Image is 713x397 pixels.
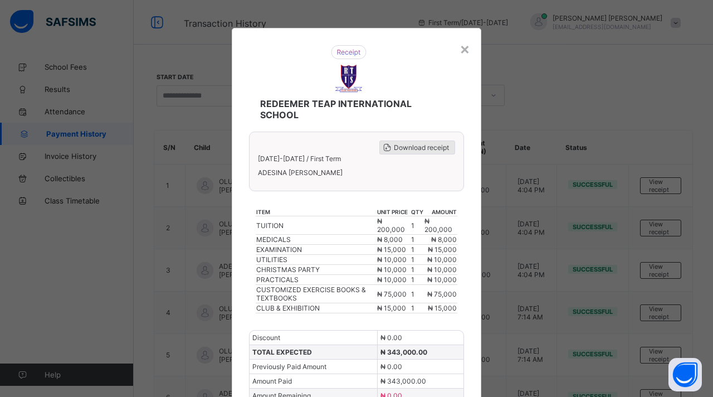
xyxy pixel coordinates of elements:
[21,337,64,345] span: Payment Date
[431,235,457,244] span: ₦ 8,000
[424,217,452,234] span: ₦ 200,000
[338,17,373,31] img: receipt.26f346b57495a98c98ef9b0bc63aa4d8.svg
[442,223,470,231] span: ₦ 45,000
[442,176,474,183] span: ₦ 150,000
[531,222,563,232] td: 1
[426,275,467,283] span: ₦ 248,000.00
[59,176,441,183] div: TUITION
[427,275,457,284] span: ₦ 10,000
[252,377,292,385] span: Amount Paid
[58,167,442,175] th: item
[411,275,424,285] td: 1
[624,195,652,202] span: ₦ 10,000
[624,233,652,240] span: ₦ 15,000
[59,195,441,202] div: EXAMINATION
[21,303,61,311] span: Amount Paid
[624,223,652,231] span: ₦ 45,000
[380,348,427,356] span: ₦ 343,000.00
[341,37,369,65] img: REDEEMER TEAP INTERNATIONAL SCHOOL
[427,265,457,274] span: ₦ 10,000
[442,185,466,193] span: ₦ 8,000
[427,255,457,264] span: ₦ 10,000
[411,265,424,275] td: 1
[531,232,563,241] td: 1
[256,304,376,312] div: CLUB & EXHIBITION
[624,204,652,212] span: ₦ 10,000
[380,377,426,385] span: ₦ 343,000.00
[21,275,76,283] span: TOTAL EXPECTED
[380,362,402,371] span: ₦ 0.00
[411,285,424,303] td: 1
[331,45,367,59] img: receipt.26f346b57495a98c98ef9b0bc63aa4d8.svg
[377,255,407,264] span: ₦ 10,000
[426,337,445,345] span: [DATE]
[26,115,103,123] span: [DATE]-[DATE] / First Term
[252,333,280,342] span: Discount
[411,255,424,265] td: 1
[624,214,652,221] span: ₦ 10,000
[394,143,449,152] span: Download receipt
[252,362,326,371] span: Previously Paid Amount
[428,245,457,254] span: ₦ 15,000
[626,104,678,112] span: Download receipt
[21,317,79,325] span: Amount Remaining
[59,214,441,221] div: UTILITIES
[270,70,447,81] span: REDEEMER TEAP INTERNATIONAL SCHOOL
[377,235,403,244] span: ₦ 8,000
[411,303,424,313] td: 1
[21,289,94,297] span: Previously Paid Amount
[377,290,407,298] span: ₦ 75,000
[59,204,441,212] div: CHRISTMAS PARTY
[531,167,563,175] th: qty
[380,333,402,342] span: ₦ 0.00
[256,275,376,284] div: PRACTICALS
[411,216,424,235] td: 1
[377,245,406,254] span: ₦ 15,000
[460,39,470,58] div: ×
[442,204,470,212] span: ₦ 10,000
[256,208,377,216] th: item
[256,255,376,264] div: UTILITIES
[258,168,455,177] span: ADESINA [PERSON_NAME]
[427,290,457,298] span: ₦ 75,000
[59,233,441,240] div: CLUB & EXHIBITION
[424,208,457,216] th: amount
[411,235,424,245] td: 1
[377,217,405,234] span: ₦ 200,000
[256,245,376,254] div: EXAMINATION
[335,65,363,93] img: REDEEMER TEAP INTERNATIONAL SCHOOL
[256,285,376,302] div: CUSTOMIZED EXERCISE BOOKS & TEXTBOOKS
[563,167,652,175] th: amount
[256,235,376,244] div: MEDICALS
[411,208,424,216] th: qty
[426,351,458,359] span: PAYSTACK
[426,262,446,269] span: ₦ 0.00
[59,185,441,193] div: MEDICALS
[628,185,652,193] span: ₦ 8,000
[531,175,563,185] td: 1
[377,265,407,274] span: ₦ 10,000
[620,176,652,183] span: ₦ 150,000
[21,262,47,269] span: Discount
[426,317,446,325] span: ₦ 0.00
[442,167,531,175] th: unit price
[26,128,685,136] span: OLUWATOMILOBA [PERSON_NAME]
[428,304,457,312] span: ₦ 15,000
[442,195,470,202] span: ₦ 10,000
[531,213,563,222] td: 1
[668,358,702,391] button: Open asap
[252,348,312,356] span: TOTAL EXPECTED
[531,185,563,194] td: 1
[21,351,72,359] span: Payment Method
[426,303,467,311] span: ₦ 248,000.00
[411,245,424,255] td: 1
[256,265,376,274] div: CHRISTMAS PARTY
[260,98,443,120] span: REDEEMER TEAP INTERNATIONAL SCHOOL
[531,194,563,204] td: 1
[442,214,470,221] span: ₦ 10,000
[256,221,376,230] div: TUITION
[377,304,406,312] span: ₦ 15,000
[426,289,446,297] span: ₦ 0.00
[258,154,341,163] span: [DATE]-[DATE] / First Term
[531,204,563,213] td: 1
